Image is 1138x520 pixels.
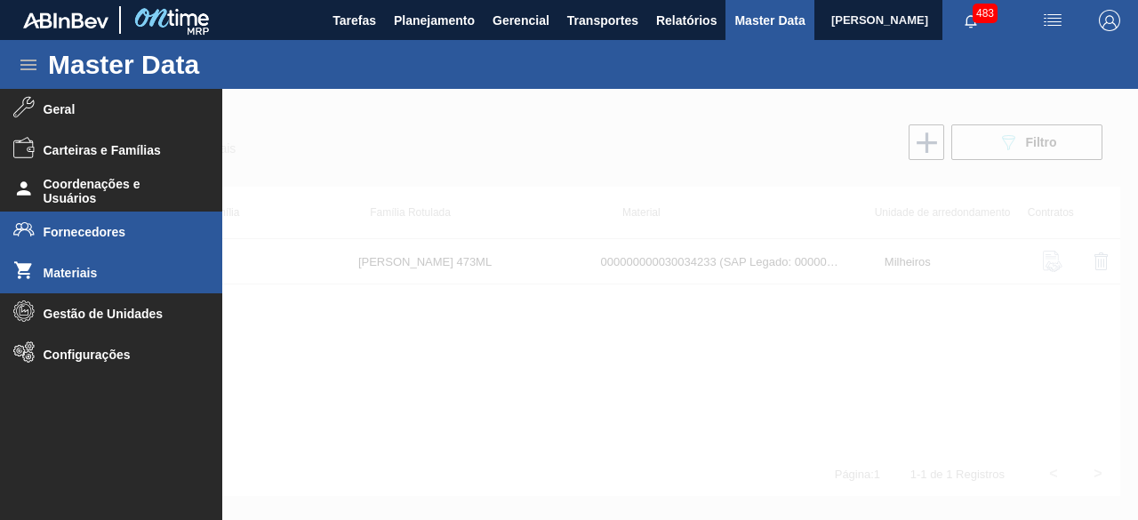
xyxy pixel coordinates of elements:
[44,266,190,280] span: Materiais
[333,10,376,31] span: Tarefas
[394,10,475,31] span: Planejamento
[973,4,998,23] span: 483
[734,10,805,31] span: Master Data
[44,348,190,362] span: Configurações
[44,307,190,321] span: Gestão de Unidades
[44,143,190,157] span: Carteiras e Famílias
[656,10,717,31] span: Relatórios
[567,10,638,31] span: Transportes
[493,10,549,31] span: Gerencial
[44,225,190,239] span: Fornecedores
[1042,10,1063,31] img: userActions
[1099,10,1120,31] img: Logout
[44,177,190,205] span: Coordenações e Usuários
[44,102,190,116] span: Geral
[23,12,108,28] img: TNhmsLtSVTkK8tSr43FrP2fwEKptu5GPRR3wAAAABJRU5ErkJggg==
[942,8,999,33] button: Notificações
[48,54,364,75] h1: Master Data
